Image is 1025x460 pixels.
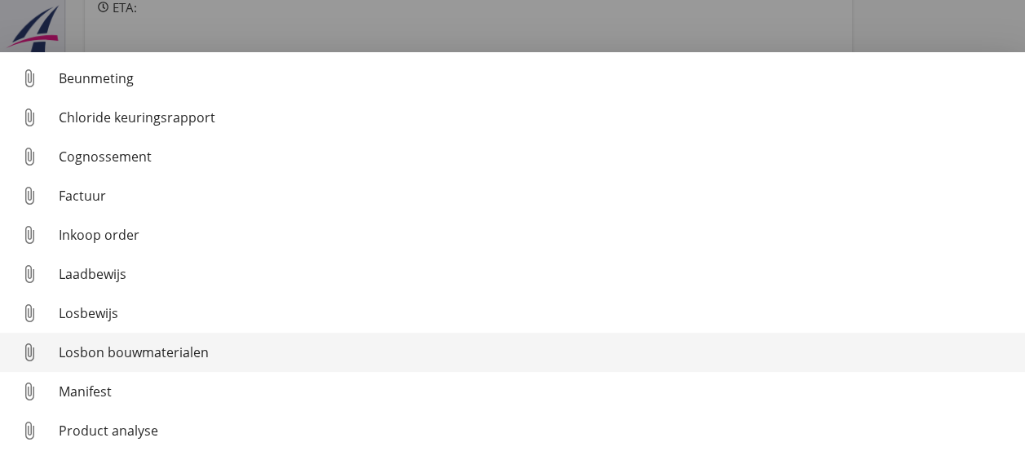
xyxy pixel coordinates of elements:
[16,144,42,170] i: attach_file
[16,418,42,444] i: attach_file
[16,222,42,248] i: attach_file
[16,261,42,287] i: attach_file
[16,300,42,326] i: attach_file
[59,225,1012,245] div: Inkoop order
[59,69,1012,88] div: Beunmeting
[59,382,1012,401] div: Manifest
[16,339,42,365] i: attach_file
[59,264,1012,284] div: Laadbewijs
[16,65,42,91] i: attach_file
[59,147,1012,166] div: Cognossement
[16,183,42,209] i: attach_file
[16,378,42,405] i: attach_file
[16,104,42,130] i: attach_file
[59,343,1012,362] div: Losbon bouwmaterialen
[59,303,1012,323] div: Losbewijs
[59,421,1012,440] div: Product analyse
[59,186,1012,206] div: Factuur
[59,108,1012,127] div: Chloride keuringsrapport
